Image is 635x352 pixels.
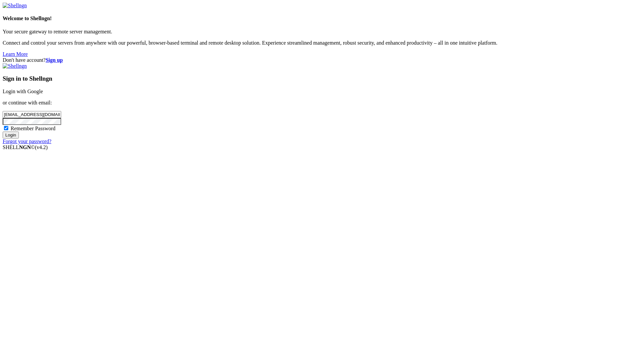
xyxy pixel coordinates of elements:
p: Your secure gateway to remote server management. [3,29,632,35]
span: SHELL © [3,144,48,150]
h3: Sign in to Shellngn [3,75,632,82]
input: Login [3,132,19,138]
a: Learn More [3,51,28,57]
img: Shellngn [3,63,27,69]
span: Remember Password [11,126,56,131]
a: Sign up [46,57,63,63]
input: Remember Password [4,126,8,130]
p: or continue with email: [3,100,632,106]
p: Connect and control your servers from anywhere with our powerful, browser-based terminal and remo... [3,40,632,46]
b: NGN [19,144,31,150]
a: Login with Google [3,89,43,94]
a: Forgot your password? [3,138,51,144]
span: 4.2.0 [35,144,48,150]
input: Email address [3,111,61,118]
img: Shellngn [3,3,27,9]
div: Don't have account? [3,57,632,63]
h4: Welcome to Shellngn! [3,16,632,21]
